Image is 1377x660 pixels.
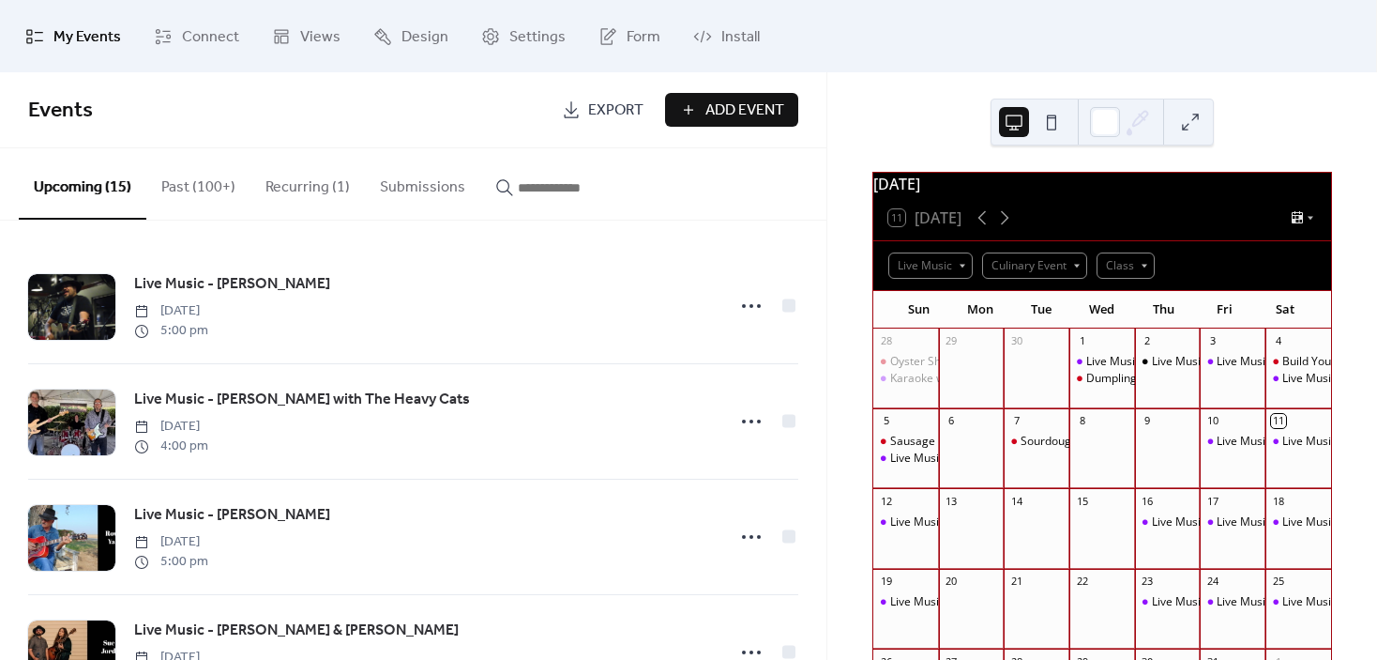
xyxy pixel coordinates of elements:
div: 10 [1205,414,1219,428]
div: 20 [945,575,959,589]
div: Sausage Making Class [873,434,939,450]
button: Recurring (1) [250,148,365,218]
span: Settings [509,23,566,52]
span: Live Music - [PERSON_NAME] with The Heavy Cats [134,389,470,411]
div: Oyster Shucking Class [890,354,1006,370]
a: Install [679,8,774,65]
div: 1 [1075,334,1089,348]
div: 18 [1271,494,1285,508]
button: Upcoming (15) [19,148,146,220]
div: Mon [949,291,1010,329]
div: Live Music - Michael Campbell [1069,354,1135,370]
div: 19 [879,575,893,589]
div: 16 [1141,494,1155,508]
div: Karaoke with Christina & Erik from Sound House Productions [873,371,939,387]
span: [DATE] [134,301,208,321]
div: 15 [1075,494,1089,508]
a: My Events [11,8,135,65]
div: Live Music - [PERSON_NAME] [890,451,1042,467]
div: 25 [1271,575,1285,589]
div: Sat [1255,291,1316,329]
span: [DATE] [134,532,208,552]
div: Live Music Lynda Tymcheck & Marty Townsend [1135,354,1201,370]
div: Live Music - Dave Tate [1200,594,1265,610]
div: Thu [1132,291,1193,329]
div: 7 [1009,414,1023,428]
div: Wed [1071,291,1132,329]
div: 21 [1009,575,1023,589]
span: Install [721,23,760,52]
span: 5:00 pm [134,552,208,572]
div: 3 [1205,334,1219,348]
div: 28 [879,334,893,348]
div: Live Music - Steve Philip with The Heavy Cats [873,514,939,530]
a: Design [359,8,462,65]
div: 4 [1271,334,1285,348]
div: Live Music - [PERSON_NAME] [890,594,1042,610]
div: Dumpling Making Class at Primal House [1069,371,1135,387]
a: Views [258,8,355,65]
div: Sausage Making Class [890,434,1007,450]
a: Live Music - [PERSON_NAME] [134,272,330,297]
div: [DATE] [873,173,1331,195]
div: Live Music - Loren Radis [873,594,939,610]
div: 12 [879,494,893,508]
div: 2 [1141,334,1155,348]
div: 24 [1205,575,1219,589]
a: Live Music - [PERSON_NAME] & [PERSON_NAME] [134,619,459,643]
div: Live Music - Katie Chappell [1265,594,1331,610]
div: Live Music - [PERSON_NAME] [1152,514,1304,530]
div: Oyster Shucking Class [873,354,939,370]
div: 22 [1075,575,1089,589]
span: Form [627,23,660,52]
a: Settings [467,8,580,65]
div: Live Music - Emily Smith [1200,434,1265,450]
span: Views [300,23,340,52]
span: Connect [182,23,239,52]
div: Live Music - Sue & Jordan [1200,514,1265,530]
div: 6 [945,414,959,428]
div: Karaoke with [PERSON_NAME] & [PERSON_NAME] from Sound House Productions [890,371,1316,387]
span: Live Music - [PERSON_NAME] [134,273,330,296]
span: My Events [53,23,121,52]
div: 29 [945,334,959,348]
div: 14 [1009,494,1023,508]
div: 11 [1271,414,1285,428]
span: Add Event [705,100,784,122]
div: Live Music - Michael Peters [1265,371,1331,387]
span: 4:00 pm [134,437,208,456]
div: 8 [1075,414,1089,428]
div: Sun [888,291,949,329]
span: Events [28,90,93,131]
span: 5:00 pm [134,321,208,341]
div: Live Music - Dave Tate [1200,354,1265,370]
span: Export [588,100,643,122]
div: Tue [1010,291,1071,329]
div: 5 [879,414,893,428]
div: Live Music - [PERSON_NAME] [1217,594,1369,610]
a: Live Music - [PERSON_NAME] with The Heavy Cats [134,388,470,412]
div: Fri [1194,291,1255,329]
span: Live Music - [PERSON_NAME] & [PERSON_NAME] [134,620,459,642]
button: Add Event [665,93,798,127]
div: Sourdough Starter Class [1021,434,1148,450]
div: Live Music - [PERSON_NAME] [1152,594,1304,610]
div: 17 [1205,494,1219,508]
div: Live Music - [PERSON_NAME] with The Heavy Cats [890,514,1151,530]
div: 30 [1009,334,1023,348]
div: 13 [945,494,959,508]
a: Live Music - [PERSON_NAME] [134,503,330,528]
div: Live Music - [PERSON_NAME] [1086,354,1238,370]
button: Submissions [365,148,480,218]
button: Past (100+) [146,148,250,218]
div: Dumpling Making Class at [GEOGRAPHIC_DATA] [1086,371,1339,387]
div: 9 [1141,414,1155,428]
div: 23 [1141,575,1155,589]
span: Design [401,23,448,52]
a: Connect [140,8,253,65]
div: Live Music - Joy Bonner [1135,594,1201,610]
div: Sourdough Starter Class [1004,434,1069,450]
div: Build Your Own Chocolate Bar - Class [1265,354,1331,370]
div: Live Music - [PERSON_NAME] [1217,434,1369,450]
